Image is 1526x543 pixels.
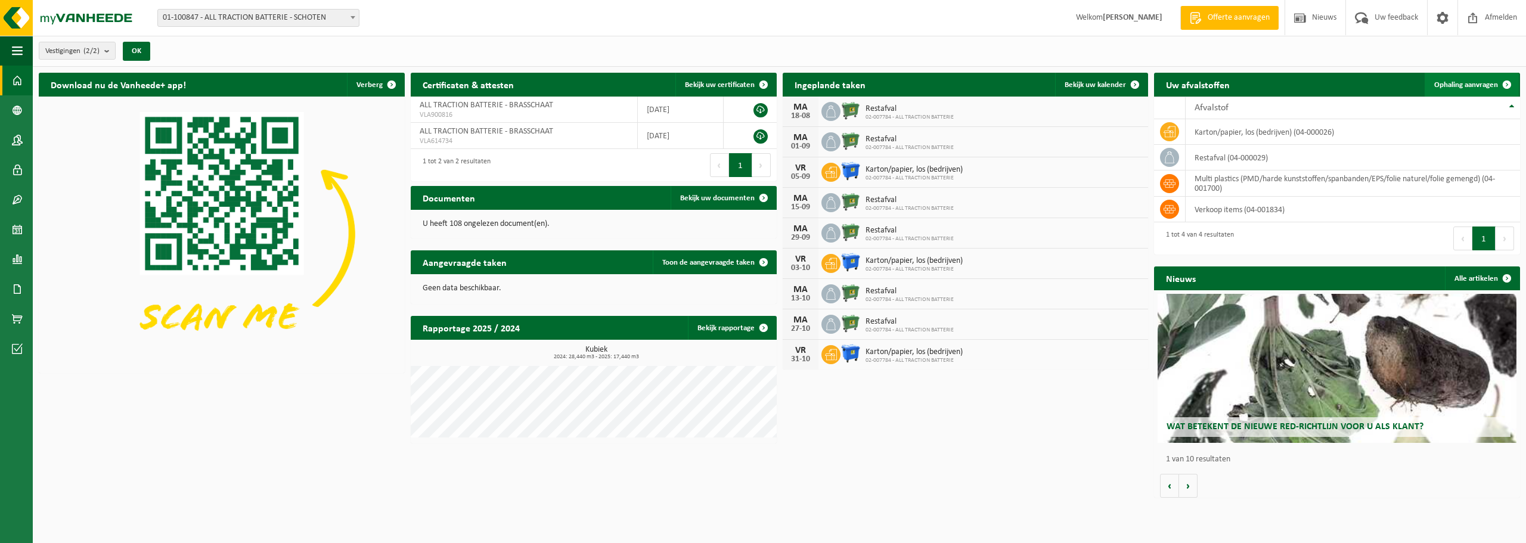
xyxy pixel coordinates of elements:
[157,9,359,27] span: 01-100847 - ALL TRACTION BATTERIE - SCHOTEN
[789,255,812,264] div: VR
[789,285,812,294] div: MA
[840,252,861,272] img: WB-1100-HPE-BE-01
[39,73,198,96] h2: Download nu de Vanheede+ app!
[638,123,724,149] td: [DATE]
[866,287,954,296] span: Restafval
[411,316,532,339] h2: Rapportage 2025 / 2024
[789,264,812,272] div: 03-10
[866,114,954,121] span: 02-007784 - ALL TRACTION BATTERIE
[789,103,812,112] div: MA
[83,47,100,55] count: (2/2)
[866,144,954,151] span: 02-007784 - ALL TRACTION BATTERIE
[1195,103,1229,113] span: Afvalstof
[789,355,812,364] div: 31-10
[866,347,963,357] span: Karton/papier, los (bedrijven)
[662,259,755,266] span: Toon de aangevraagde taken
[789,294,812,303] div: 13-10
[789,112,812,120] div: 18-08
[866,205,954,212] span: 02-007784 - ALL TRACTION BATTERIE
[1154,266,1208,290] h2: Nieuws
[39,42,116,60] button: Vestigingen(2/2)
[729,153,752,177] button: 1
[671,186,776,210] a: Bekijk uw documenten
[789,163,812,173] div: VR
[1472,226,1496,250] button: 1
[685,81,755,89] span: Bekijk uw certificaten
[417,346,777,360] h3: Kubiek
[417,152,491,178] div: 1 tot 2 van 2 resultaten
[420,136,628,146] span: VLA614734
[420,127,553,136] span: ALL TRACTION BATTERIE - BRASSCHAAT
[840,161,861,181] img: WB-1100-HPE-BE-01
[1158,294,1516,443] a: Wat betekent de nieuwe RED-richtlijn voor u als klant?
[1179,474,1198,498] button: Volgende
[1205,12,1273,24] span: Offerte aanvragen
[789,203,812,212] div: 15-09
[866,357,963,364] span: 02-007784 - ALL TRACTION BATTERIE
[1496,226,1514,250] button: Next
[840,343,861,364] img: WB-1100-HPE-BE-01
[420,101,553,110] span: ALL TRACTION BATTERIE - BRASSCHAAT
[866,165,963,175] span: Karton/papier, los (bedrijven)
[688,316,776,340] a: Bekijk rapportage
[866,196,954,205] span: Restafval
[1103,13,1162,22] strong: [PERSON_NAME]
[789,346,812,355] div: VR
[411,250,519,274] h2: Aangevraagde taken
[653,250,776,274] a: Toon de aangevraagde taken
[866,256,963,266] span: Karton/papier, los (bedrijven)
[1167,422,1423,432] span: Wat betekent de nieuwe RED-richtlijn voor u als klant?
[39,97,405,371] img: Download de VHEPlus App
[1055,73,1147,97] a: Bekijk uw kalender
[1154,73,1242,96] h2: Uw afvalstoffen
[789,173,812,181] div: 05-09
[840,131,861,151] img: WB-0660-HPE-GN-01
[1186,170,1520,197] td: multi plastics (PMD/harde kunststoffen/spanbanden/EPS/folie naturel/folie gemengd) (04-001700)
[840,313,861,333] img: WB-0660-HPE-GN-01
[840,283,861,303] img: WB-0660-HPE-GN-01
[866,175,963,182] span: 02-007784 - ALL TRACTION BATTERIE
[840,222,861,242] img: WB-0660-HPE-GN-01
[423,220,765,228] p: U heeft 108 ongelezen document(en).
[417,354,777,360] span: 2024: 28,440 m3 - 2025: 17,440 m3
[789,325,812,333] div: 27-10
[1160,225,1234,252] div: 1 tot 4 van 4 resultaten
[866,266,963,273] span: 02-007784 - ALL TRACTION BATTERIE
[1065,81,1126,89] span: Bekijk uw kalender
[1425,73,1519,97] a: Ophaling aanvragen
[866,327,954,334] span: 02-007784 - ALL TRACTION BATTERIE
[356,81,383,89] span: Verberg
[420,110,628,120] span: VLA900816
[347,73,404,97] button: Verberg
[1166,455,1514,464] p: 1 van 10 resultaten
[866,104,954,114] span: Restafval
[1160,474,1179,498] button: Vorige
[123,42,150,61] button: OK
[638,97,724,123] td: [DATE]
[866,226,954,235] span: Restafval
[866,135,954,144] span: Restafval
[789,133,812,142] div: MA
[158,10,359,26] span: 01-100847 - ALL TRACTION BATTERIE - SCHOTEN
[783,73,877,96] h2: Ingeplande taken
[680,194,755,202] span: Bekijk uw documenten
[789,194,812,203] div: MA
[1180,6,1279,30] a: Offerte aanvragen
[423,284,765,293] p: Geen data beschikbaar.
[411,73,526,96] h2: Certificaten & attesten
[1445,266,1519,290] a: Alle artikelen
[1453,226,1472,250] button: Previous
[789,234,812,242] div: 29-09
[866,296,954,303] span: 02-007784 - ALL TRACTION BATTERIE
[1186,119,1520,145] td: karton/papier, los (bedrijven) (04-000026)
[752,153,771,177] button: Next
[789,142,812,151] div: 01-09
[1186,145,1520,170] td: restafval (04-000029)
[1186,197,1520,222] td: verkoop items (04-001834)
[1434,81,1498,89] span: Ophaling aanvragen
[866,317,954,327] span: Restafval
[840,100,861,120] img: WB-0660-HPE-GN-01
[789,315,812,325] div: MA
[789,224,812,234] div: MA
[411,186,487,209] h2: Documenten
